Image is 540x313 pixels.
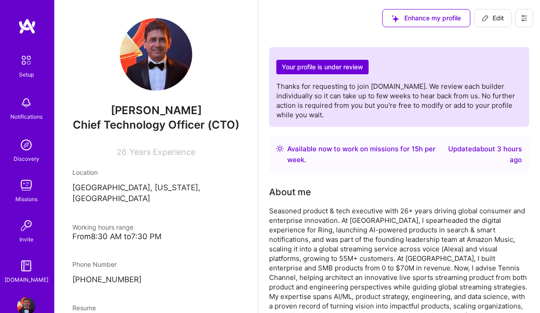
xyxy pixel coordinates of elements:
span: Edit [482,14,504,23]
span: Phone Number [72,260,117,268]
p: [PHONE_NUMBER] [72,274,240,285]
span: Enhance my profile [392,14,461,23]
img: discovery [17,136,35,154]
div: From 8:30 AM to 7:30 PM [72,232,240,241]
img: setup [17,51,36,70]
div: Discovery [14,154,39,164]
img: guide book [17,257,35,275]
button: Enhance my profile [382,9,470,27]
span: 26 [117,147,127,157]
img: Availability [276,145,284,152]
div: Missions [15,194,38,204]
span: Thanks for requesting to join [DOMAIN_NAME]. We review each builder individually so it can take u... [276,82,515,119]
span: Resume [72,304,96,312]
div: About me [269,185,311,199]
h2: Your profile is under review [276,60,369,75]
span: Chief Technology Officer (CTO) [73,118,239,131]
img: bell [17,94,35,112]
div: Available now to work on missions for h per week . [287,144,439,165]
button: Edit [474,9,512,27]
span: [PERSON_NAME] [72,104,240,117]
div: [DOMAIN_NAME] [5,275,48,284]
div: Notifications [10,112,43,121]
img: Invite [17,217,35,235]
img: User Avatar [120,18,192,91]
span: 15 [412,144,419,153]
img: teamwork [17,176,35,194]
img: logo [18,18,36,34]
div: Invite [19,235,33,244]
div: Setup [19,70,34,79]
i: icon SuggestedTeams [392,15,399,22]
div: Updated about 3 hours ago [443,144,522,165]
span: Years Experience [129,147,195,157]
p: [GEOGRAPHIC_DATA], [US_STATE], [GEOGRAPHIC_DATA] [72,183,240,204]
div: Location [72,168,240,177]
span: Working hours range [72,223,133,231]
